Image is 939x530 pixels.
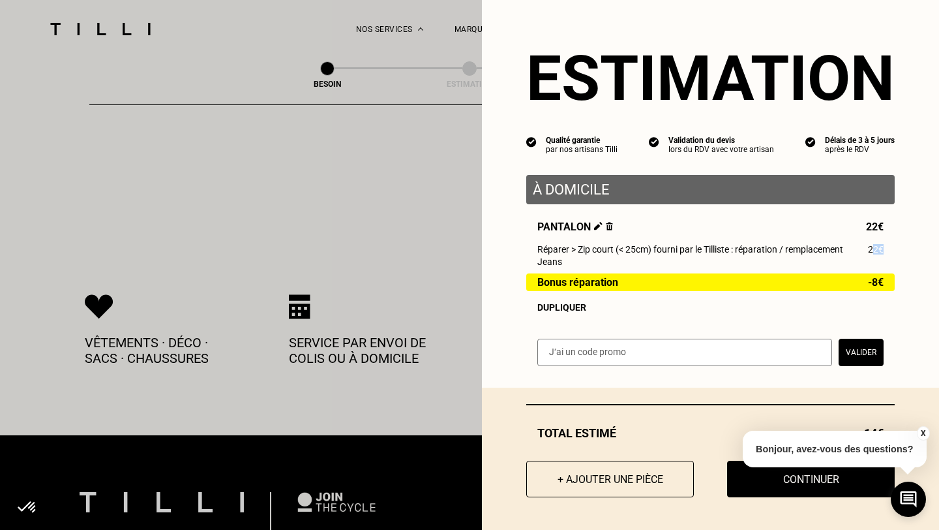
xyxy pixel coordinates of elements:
span: 22€ [868,244,884,255]
button: Continuer [727,461,895,497]
div: Validation du devis [668,136,774,145]
div: lors du RDV avec votre artisan [668,145,774,154]
p: Bonjour, avez-vous des questions? [743,431,927,467]
img: Éditer [594,222,603,230]
img: icon list info [649,136,659,148]
div: Dupliquer [537,302,884,313]
span: -8€ [868,277,884,288]
section: Estimation [526,42,895,115]
button: + Ajouter une pièce [526,461,694,497]
img: Supprimer [606,222,613,230]
button: Valider [839,339,884,366]
div: Délais de 3 à 5 jours [825,136,895,145]
div: Qualité garantie [546,136,618,145]
div: Total estimé [526,426,895,440]
span: Pantalon [537,221,613,233]
span: Réparer > Zip court (< 25cm) fourni par le Tilliste : réparation / remplacement [537,244,843,255]
input: J‘ai un code promo [537,339,832,366]
div: par nos artisans Tilli [546,145,618,154]
p: À domicile [533,181,888,198]
div: après le RDV [825,145,895,154]
img: icon list info [805,136,816,148]
button: X [916,426,929,441]
span: Bonus réparation [537,277,618,288]
img: icon list info [526,136,537,148]
span: 22€ [866,221,884,233]
span: Jeans [537,257,562,267]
